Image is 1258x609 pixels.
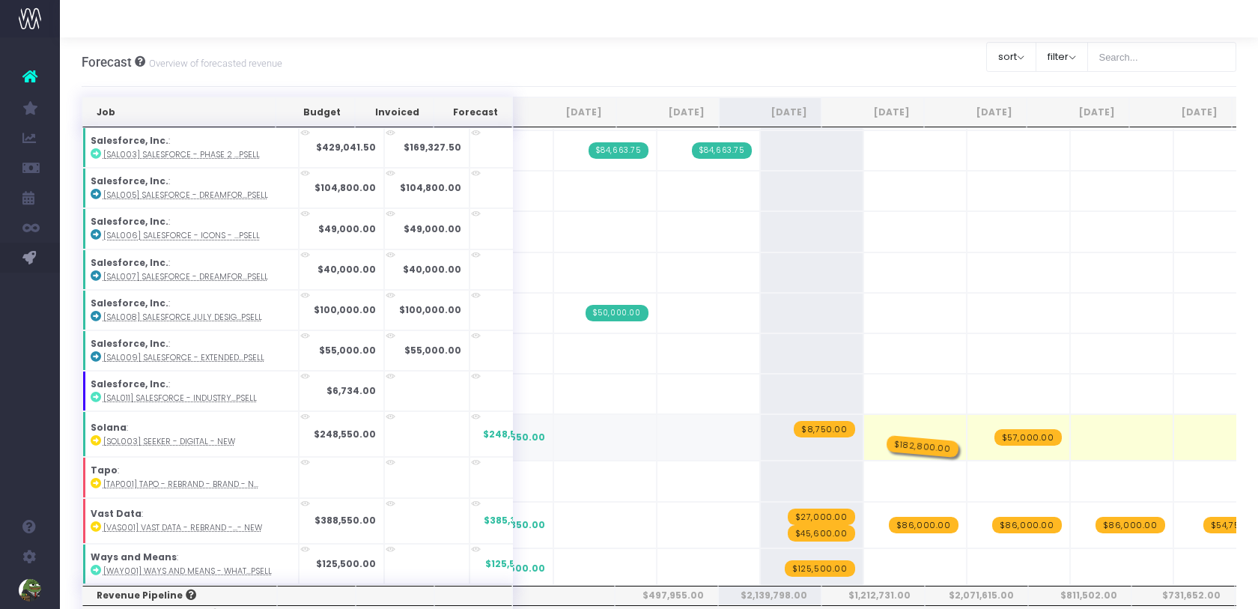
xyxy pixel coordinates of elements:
[103,393,257,404] abbr: [SAL011] Salesforce - Industry Icons - Brand - Upsell
[82,168,299,208] td: :
[484,514,545,527] span: $385,350.00
[82,55,132,70] span: Forecast
[91,215,168,228] strong: Salesforce, Inc.
[91,551,177,563] strong: Ways and Means
[91,337,168,350] strong: Salesforce, Inc.
[692,142,752,159] span: Streamtime Invoice: 915 – [SAL003] Salesforce - Phase 2 Design - Brand - Upsell
[82,127,299,168] td: :
[103,271,268,282] abbr: [SAL007] Salesforce - Dreamforce Sprint - Brand - Upsell
[91,378,168,390] strong: Salesforce, Inc.
[719,97,821,127] th: Oct 25: activate to sort column ascending
[1131,586,1235,605] th: $731,652.00
[314,428,376,440] strong: $248,550.00
[718,586,821,605] th: $2,139,798.00
[821,97,924,127] th: Nov 25: activate to sort column ascending
[403,263,461,276] strong: $40,000.00
[994,429,1062,446] span: wayahead Revenue Forecast Item
[986,42,1036,72] button: sort
[821,586,925,605] th: $1,212,731.00
[615,586,718,605] th: $497,955.00
[404,222,461,235] strong: $49,000.00
[82,457,299,497] td: :
[82,249,299,290] td: :
[404,141,461,154] strong: $169,327.50
[586,305,648,321] span: Streamtime Invoice: 903 – [SAL008] Salesforce July Design Support - Brand - Upsell
[103,522,262,533] abbr: [VAS001] Vast Data - Rebrand - Brand - New
[794,421,854,437] span: wayahead Revenue Forecast Item
[889,517,958,533] span: wayahead Revenue Forecast Item
[1096,517,1165,533] span: wayahead Revenue Forecast Item
[82,208,299,249] td: :
[82,544,299,584] td: :
[404,344,461,357] strong: $55,000.00
[785,560,855,577] span: wayahead Revenue Forecast Item
[103,312,262,323] abbr: [SAL008] Salesforce July Design Support - Brand - Upsell
[82,586,277,605] th: Revenue Pipeline
[616,97,719,127] th: Sep 25: activate to sort column ascending
[82,97,276,127] th: Job: activate to sort column ascending
[788,509,855,525] span: wayahead Revenue Forecast Item
[1087,42,1237,72] input: Search...
[886,435,958,458] span: wayahead Revenue Forecast Item
[1036,42,1088,72] button: filter
[91,134,168,147] strong: Salesforce, Inc.
[513,97,616,127] th: Aug 25: activate to sort column ascending
[103,352,264,363] abbr: [SAL009] Salesforce - Extended July Support - Brand - Upsell
[103,566,272,577] abbr: [WAY001] Ways and Means - WhatNot Assets - Brand - Upsell
[314,303,376,316] strong: $100,000.00
[434,97,512,127] th: Forecast
[82,411,299,457] td: :
[314,514,376,527] strong: $388,550.00
[91,256,168,269] strong: Salesforce, Inc.
[91,297,168,309] strong: Salesforce, Inc.
[82,371,299,411] td: :
[91,507,142,520] strong: Vast Data
[103,479,258,490] abbr: [TAP001] Tapo - Rebrand - Brand - New
[103,149,260,160] abbr: [SAL003] Salesforce - Phase 2 Design - Brand - Upsell
[1027,97,1129,127] th: Jan 26: activate to sort column ascending
[788,525,855,542] span: wayahead Revenue Forecast Item
[103,436,235,447] abbr: [SOL003] Seeker - Digital - New
[82,330,299,371] td: :
[91,421,127,434] strong: Solana
[314,181,376,194] strong: $104,800.00
[276,97,355,127] th: Budget
[399,303,461,316] strong: $100,000.00
[483,428,545,441] span: $248,550.00
[319,344,376,357] strong: $55,000.00
[91,175,168,187] strong: Salesforce, Inc.
[589,142,648,159] span: Streamtime Invoice: 914 – [SAL003] Salesforce - Phase 2 Design - Brand - Upsell
[485,562,545,575] span: $125,500.00
[484,518,545,532] span: $385,350.00
[924,97,1027,127] th: Dec 25: activate to sort column ascending
[1028,586,1131,605] th: $811,502.00
[316,557,376,570] strong: $125,500.00
[82,290,299,330] td: :
[326,384,376,397] strong: $6,734.00
[82,498,299,544] td: :
[355,97,434,127] th: Invoiced
[925,586,1028,605] th: $2,071,615.00
[992,517,1062,533] span: wayahead Revenue Forecast Item
[317,263,376,276] strong: $40,000.00
[483,431,545,444] span: $248,550.00
[318,222,376,235] strong: $49,000.00
[1129,97,1232,127] th: Feb 26: activate to sort column ascending
[485,557,545,571] span: $125,500.00
[400,181,461,194] strong: $104,800.00
[19,579,41,602] img: images/default_profile_image.png
[103,230,260,241] abbr: [SAL006] Salesforce - Icons - Brand - Upsell
[316,141,376,154] strong: $429,041.50
[145,55,282,70] small: Overview of forecasted revenue
[103,190,268,201] abbr: [SAL005] Salesforce - Dreamforce Theme - Brand - Upsell
[91,464,118,476] strong: Tapo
